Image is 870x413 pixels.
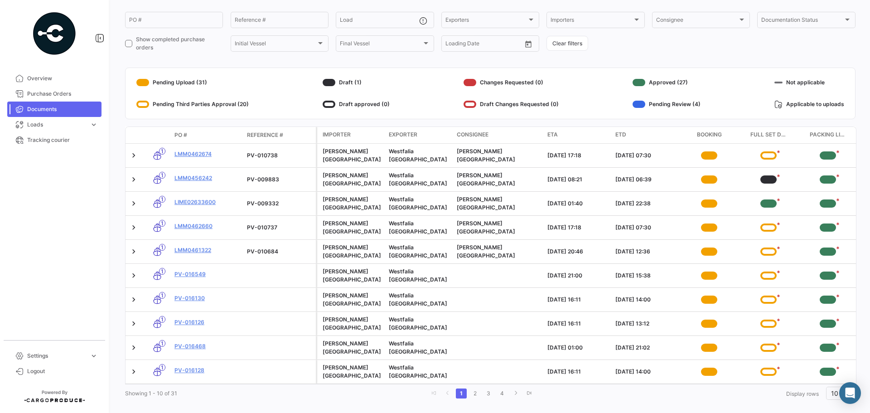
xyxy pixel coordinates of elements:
[27,352,86,360] span: Settings
[159,268,165,275] span: 1
[159,148,165,155] span: 1
[547,272,608,280] div: [DATE] 21:00
[547,175,608,184] div: [DATE] 08:21
[90,121,98,129] span: expand_more
[129,247,138,256] a: Expand/Collapse Row
[750,131,787,140] span: Full Set Docs WFPE
[159,292,165,299] span: 1
[457,196,515,211] span: DOLE KOREA
[159,172,165,179] span: 1
[615,199,676,208] div: [DATE] 22:38
[457,244,515,259] span: DOLE KOREA
[27,136,98,144] span: Tracking courier
[464,42,501,48] input: To
[615,248,676,256] div: [DATE] 12:36
[323,195,382,212] div: [PERSON_NAME] [GEOGRAPHIC_DATA]
[174,131,187,139] span: PO #
[547,224,608,232] div: [DATE] 17:18
[171,127,243,143] datatable-header-cell: PO #
[389,131,417,139] span: Exporter
[612,127,680,143] datatable-header-cell: ETD
[32,11,77,56] img: powered-by.png
[129,367,138,376] a: Expand/Collapse Row
[159,364,165,371] span: 1
[129,175,138,184] a: Expand/Collapse Row
[547,151,608,160] div: [DATE] 17:18
[340,42,421,48] span: Final Vessel
[323,267,382,284] div: [PERSON_NAME] [GEOGRAPHIC_DATA]
[615,344,676,352] div: [DATE] 21:02
[323,75,390,90] div: Draft (1)
[739,127,798,143] datatable-header-cell: Full Set Docs WFPE
[457,148,515,163] span: DOLE KOREA
[159,196,165,203] span: 1
[136,35,223,52] span: Show completed purchase orders
[174,150,240,158] a: LMM0462674
[125,390,177,397] span: Showing 1 - 10 of 31
[317,127,385,143] datatable-header-cell: Importer
[633,75,701,90] div: Approved (27)
[615,296,676,304] div: [DATE] 14:00
[445,42,458,48] input: From
[546,36,588,51] button: Clear filters
[7,71,101,86] a: Overview
[27,367,98,375] span: Logout
[389,243,449,260] div: Westfalia [GEOGRAPHIC_DATA]
[547,344,608,352] div: [DATE] 01:00
[129,295,138,304] a: Expand/Collapse Row
[633,97,701,112] div: Pending Review (4)
[243,127,316,143] datatable-header-cell: Reference #
[90,352,98,360] span: expand_more
[831,389,838,397] span: 10
[389,364,449,380] div: Westfalia [GEOGRAPHIC_DATA]
[129,343,138,352] a: Expand/Collapse Row
[547,131,558,139] span: ETA
[656,18,738,24] span: Consignee
[247,175,312,184] div: PV-009883
[323,219,382,236] div: [PERSON_NAME] [GEOGRAPHIC_DATA]
[429,389,440,398] a: go to first page
[445,18,527,24] span: Exporters
[27,90,98,98] span: Purchase Orders
[136,97,249,112] div: Pending Third Parties Approval (20)
[786,390,819,397] span: Display rows
[174,318,240,326] a: PV-016126
[323,243,382,260] div: [PERSON_NAME] [GEOGRAPHIC_DATA]
[774,97,844,112] div: Applicable to uploads
[389,219,449,236] div: Westfalia [GEOGRAPHIC_DATA]
[323,340,382,356] div: [PERSON_NAME] [GEOGRAPHIC_DATA]
[159,316,165,323] span: 1
[457,131,488,139] span: Consignee
[547,248,608,256] div: [DATE] 20:46
[615,320,676,328] div: [DATE] 13:12
[468,386,482,401] li: page 2
[385,127,453,143] datatable-header-cell: Exporter
[615,224,676,232] div: [DATE] 07:30
[323,131,351,139] span: Importer
[615,175,676,184] div: [DATE] 06:39
[247,224,312,232] div: PV-010737
[174,174,240,182] a: LMM0456242
[247,248,312,256] div: PV-010684
[697,131,722,140] span: Booking
[798,127,857,143] datatable-header-cell: Packing List
[144,131,171,139] datatable-header-cell: Transport mode
[174,246,240,254] a: LMM0461322
[615,272,676,280] div: [DATE] 15:38
[544,127,612,143] datatable-header-cell: ETA
[159,244,165,251] span: 1
[27,105,98,113] span: Documents
[247,151,312,160] div: PV-010738
[464,97,559,112] div: Draft Changes Requested (0)
[524,389,535,398] a: go to last page
[389,316,449,332] div: Westfalia [GEOGRAPHIC_DATA]
[442,389,453,398] a: go to previous page
[389,195,449,212] div: Westfalia [GEOGRAPHIC_DATA]
[389,147,449,164] div: Westfalia [GEOGRAPHIC_DATA]
[174,342,240,350] a: PV-016468
[389,171,449,188] div: Westfalia [GEOGRAPHIC_DATA]
[547,199,608,208] div: [DATE] 01:40
[27,74,98,83] span: Overview
[247,199,312,208] div: PV-009332
[389,267,449,284] div: Westfalia [GEOGRAPHIC_DATA]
